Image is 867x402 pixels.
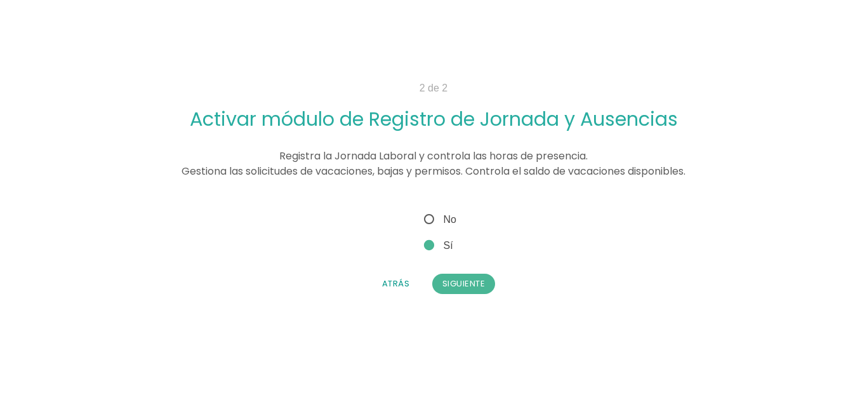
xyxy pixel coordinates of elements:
[130,81,737,96] p: 2 de 2
[432,274,496,294] button: Siguiente
[421,211,456,227] span: No
[372,274,420,294] button: Atrás
[421,238,453,253] span: Sí
[182,149,685,178] span: Registra la Jornada Laboral y controla las horas de presencia. Gestiona las solicitudes de vacaci...
[130,109,737,130] h2: Activar módulo de Registro de Jornada y Ausencias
